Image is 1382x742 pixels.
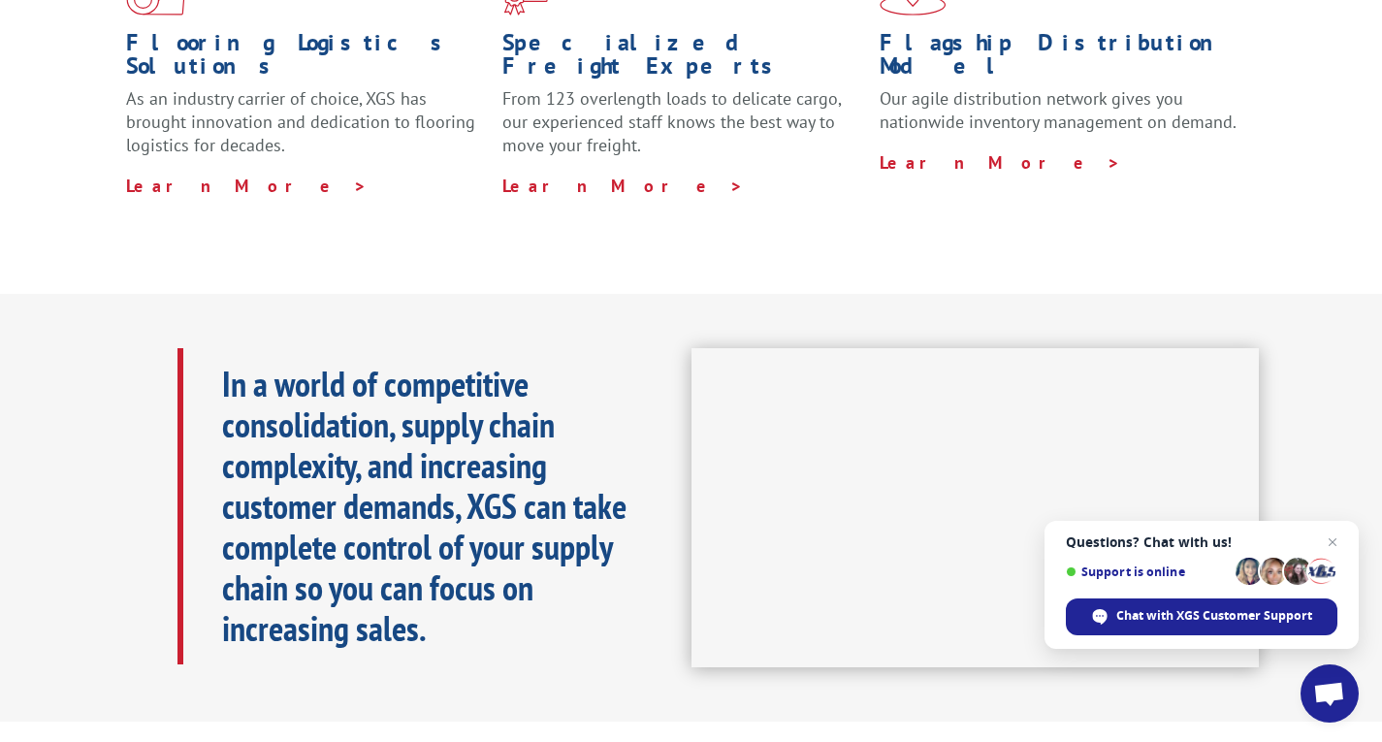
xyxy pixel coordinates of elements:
a: Learn More > [126,175,368,197]
iframe: XGS Logistics Solutions [691,348,1260,667]
a: Learn More > [880,151,1121,174]
span: Support is online [1066,565,1229,579]
b: In a world of competitive consolidation, supply chain complexity, and increasing customer demands... [222,361,627,651]
p: From 123 overlength loads to delicate cargo, our experienced staff knows the best way to move you... [502,87,864,174]
span: Questions? Chat with us! [1066,534,1337,550]
a: Open chat [1301,664,1359,723]
h1: Flooring Logistics Solutions [126,31,488,87]
a: Learn More > [502,175,744,197]
span: Chat with XGS Customer Support [1116,607,1312,625]
h1: Flagship Distribution Model [880,31,1241,87]
h1: Specialized Freight Experts [502,31,864,87]
span: As an industry carrier of choice, XGS has brought innovation and dedication to flooring logistics... [126,87,475,156]
span: Our agile distribution network gives you nationwide inventory management on demand. [880,87,1237,133]
span: Chat with XGS Customer Support [1066,598,1337,635]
